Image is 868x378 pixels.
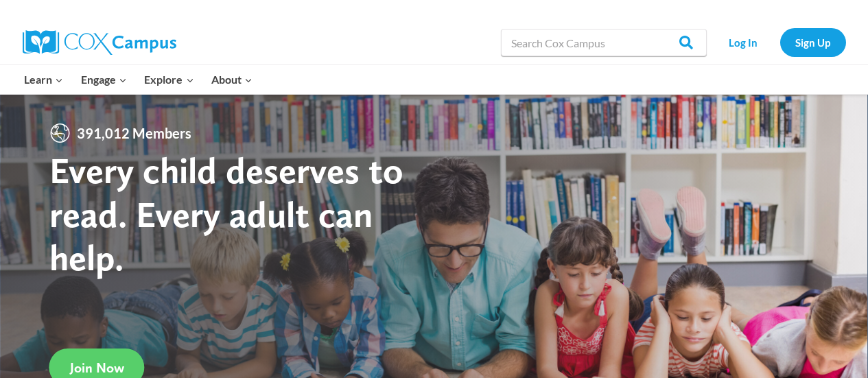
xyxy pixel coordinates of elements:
[714,28,846,56] nav: Secondary Navigation
[714,28,773,56] a: Log In
[780,28,846,56] a: Sign Up
[71,122,197,144] span: 391,012 Members
[81,71,127,88] span: Engage
[144,71,193,88] span: Explore
[70,359,124,376] span: Join Now
[211,71,253,88] span: About
[24,71,63,88] span: Learn
[49,148,403,279] strong: Every child deserves to read. Every adult can help.
[501,29,707,56] input: Search Cox Campus
[23,30,176,55] img: Cox Campus
[16,65,261,94] nav: Primary Navigation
